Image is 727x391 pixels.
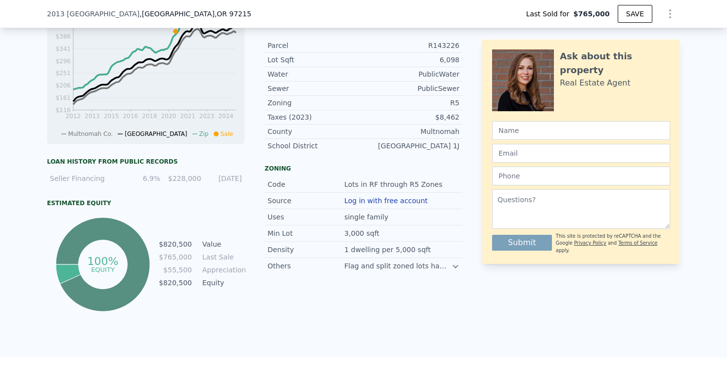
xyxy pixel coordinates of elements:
[268,41,363,50] div: Parcel
[492,144,670,163] input: Email
[142,113,157,120] tspan: 2018
[126,174,160,183] div: 6.9%
[47,9,139,19] span: 2013 [GEOGRAPHIC_DATA]
[268,69,363,79] div: Water
[344,179,444,189] div: Lots in RF through R5 Zones
[344,228,381,238] div: 3,000 sqft
[268,245,344,255] div: Density
[363,98,459,108] div: R5
[268,84,363,93] div: Sewer
[200,252,245,262] td: Last Sale
[268,179,344,189] div: Code
[268,55,363,65] div: Lot Sqft
[268,127,363,136] div: County
[68,130,113,137] span: Multnomah Co.
[200,239,245,250] td: Value
[344,261,452,271] div: Flag and split zoned lots have special rules.
[492,167,670,185] input: Phone
[560,49,670,77] div: Ask about this property
[492,235,552,251] button: Submit
[218,113,233,120] tspan: 2024
[55,58,71,65] tspan: $296
[199,130,209,137] span: Zip
[268,141,363,151] div: School District
[161,113,177,120] tspan: 2020
[158,252,192,262] td: $765,000
[268,112,363,122] div: Taxes (2023)
[344,212,390,222] div: single family
[573,9,610,19] span: $765,000
[363,41,459,50] div: R143226
[363,127,459,136] div: Multnomah
[363,55,459,65] div: 6,098
[158,264,192,275] td: $55,500
[55,33,71,40] tspan: $386
[91,265,115,273] tspan: equity
[268,212,344,222] div: Uses
[166,174,201,183] div: $228,000
[85,113,100,120] tspan: 2013
[618,240,657,246] a: Terms of Service
[158,239,192,250] td: $820,500
[363,112,459,122] div: $8,462
[492,121,670,140] input: Name
[47,199,245,207] div: Estimated Equity
[526,9,574,19] span: Last Sold for
[363,141,459,151] div: [GEOGRAPHIC_DATA] 1J
[560,77,631,89] div: Real Estate Agent
[55,45,71,52] tspan: $341
[574,240,606,246] a: Privacy Policy
[123,113,138,120] tspan: 2016
[158,277,192,288] td: $820,500
[268,98,363,108] div: Zoning
[139,9,251,19] span: , [GEOGRAPHIC_DATA]
[200,277,245,288] td: Equity
[104,113,119,120] tspan: 2015
[55,82,71,89] tspan: $206
[268,261,344,271] div: Others
[55,70,71,77] tspan: $251
[344,197,428,205] button: Log in with free account
[47,158,245,166] div: Loan history from public records
[363,69,459,79] div: PublicWater
[87,255,118,267] tspan: 100%
[221,130,233,137] span: Sale
[207,174,242,183] div: [DATE]
[55,107,71,114] tspan: $116
[66,113,81,120] tspan: 2012
[55,94,71,101] tspan: $161
[660,4,680,24] button: Show Options
[215,10,251,18] span: , OR 97215
[180,113,195,120] tspan: 2021
[200,264,245,275] td: Appreciation
[268,228,344,238] div: Min Lot
[199,113,215,120] tspan: 2023
[363,84,459,93] div: PublicSewer
[344,245,433,255] div: 1 dwelling per 5,000 sqft
[618,5,652,23] button: SAVE
[125,130,187,137] span: [GEOGRAPHIC_DATA]
[50,174,120,183] div: Seller Financing
[556,233,670,254] div: This site is protected by reCAPTCHA and the Google and apply.
[268,196,344,206] div: Source
[265,165,462,173] div: Zoning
